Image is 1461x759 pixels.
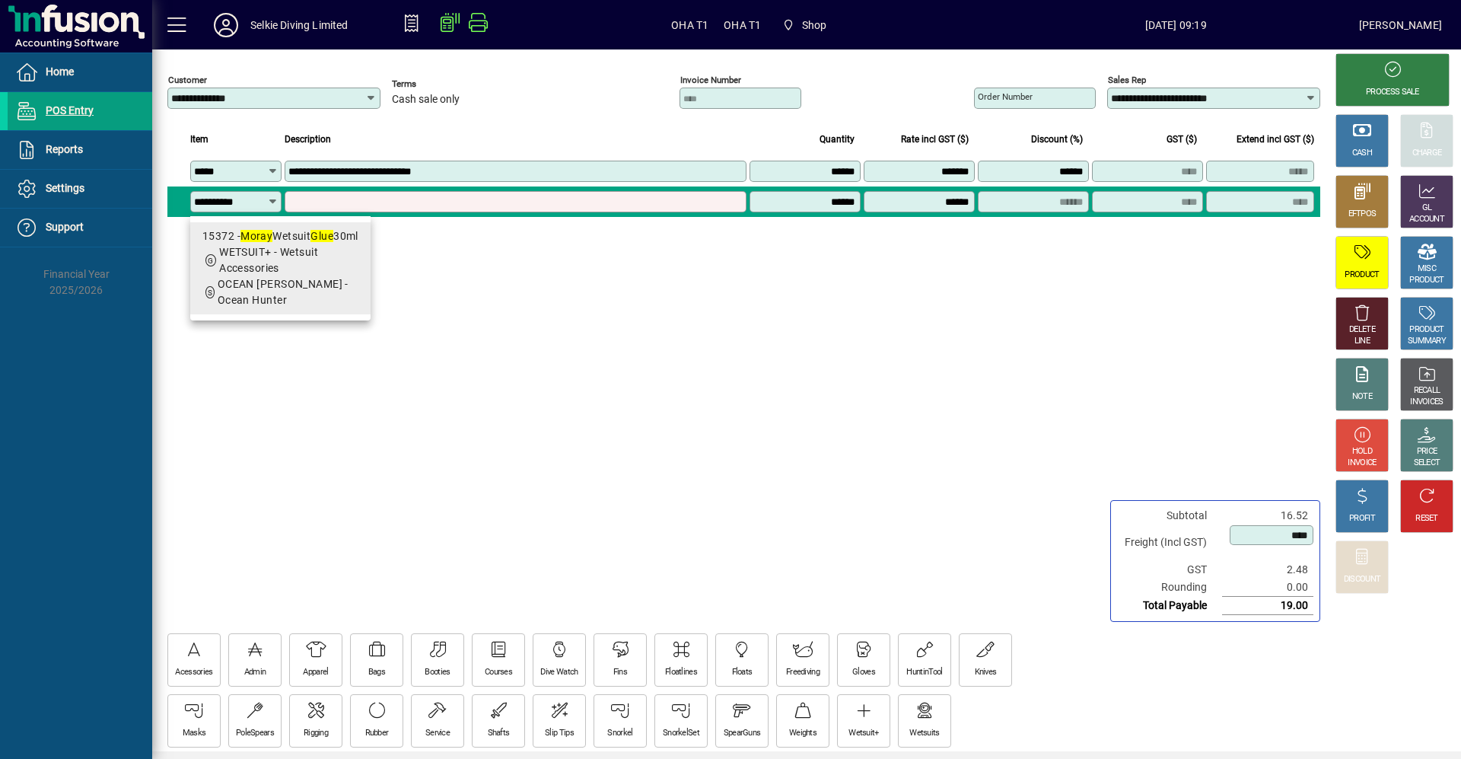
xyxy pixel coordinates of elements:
[190,222,371,314] mat-option: 15372 - Moray Wetsuit Glue 30ml
[190,131,208,148] span: Item
[1366,87,1419,98] div: PROCESS SALE
[1352,148,1372,159] div: CASH
[392,94,460,106] span: Cash sale only
[304,728,328,739] div: Rigging
[607,728,632,739] div: Snorkel
[732,667,753,678] div: Floats
[1349,513,1375,525] div: PROFIT
[671,13,708,37] span: OHA T1
[613,667,627,678] div: Fins
[1031,131,1083,148] span: Discount (%)
[1418,263,1436,275] div: MISC
[852,667,875,678] div: Gloves
[1417,446,1437,458] div: PRICE
[365,728,389,739] div: Rubber
[1117,507,1222,525] td: Subtotal
[46,182,84,194] span: Settings
[236,728,274,739] div: PoleSpears
[1409,275,1443,286] div: PRODUCT
[1222,579,1313,597] td: 0.00
[218,278,349,306] span: OCEAN [PERSON_NAME] - Ocean Hunter
[786,667,820,678] div: Freediving
[906,667,942,678] div: HuntinTool
[310,230,333,242] em: Glue
[1117,525,1222,561] td: Freight (Incl GST)
[1349,324,1375,336] div: DELETE
[665,667,697,678] div: Floatlines
[680,75,741,85] mat-label: Invoice number
[240,230,272,242] em: Moray
[993,13,1359,37] span: [DATE] 09:19
[1348,209,1377,220] div: EFTPOS
[244,667,266,678] div: Admin
[901,131,969,148] span: Rate incl GST ($)
[1352,391,1372,403] div: NOTE
[1167,131,1197,148] span: GST ($)
[909,728,939,739] div: Wetsuits
[1409,214,1444,225] div: ACCOUNT
[46,65,74,78] span: Home
[776,11,832,39] span: Shop
[1414,385,1440,397] div: RECALL
[1359,13,1442,37] div: [PERSON_NAME]
[1409,324,1443,336] div: PRODUCT
[8,209,152,247] a: Support
[1415,513,1438,525] div: RESET
[425,728,450,739] div: Service
[1422,203,1432,214] div: GL
[978,91,1033,102] mat-label: Order number
[820,131,855,148] span: Quantity
[975,667,997,678] div: Knives
[1222,561,1313,579] td: 2.48
[1237,131,1314,148] span: Extend incl GST ($)
[1117,597,1222,615] td: Total Payable
[250,13,349,37] div: Selkie Diving Limited
[1408,336,1446,347] div: SUMMARY
[219,246,318,274] span: WETSUIT+ - Wetsuit Accessories
[663,728,699,739] div: SnorkelSet
[168,75,207,85] mat-label: Customer
[1117,561,1222,579] td: GST
[202,228,358,244] div: 15372 - Wetsuit 30ml
[175,667,212,678] div: Acessories
[46,143,83,155] span: Reports
[1354,336,1370,347] div: LINE
[8,131,152,169] a: Reports
[802,13,827,37] span: Shop
[368,667,385,678] div: Bags
[202,11,250,39] button: Profile
[285,131,331,148] span: Description
[1412,148,1442,159] div: CHARGE
[1222,597,1313,615] td: 19.00
[46,221,84,233] span: Support
[1222,507,1313,525] td: 16.52
[1410,397,1443,408] div: INVOICES
[1414,458,1440,469] div: SELECT
[485,667,512,678] div: Courses
[8,170,152,208] a: Settings
[1117,579,1222,597] td: Rounding
[8,53,152,91] a: Home
[789,728,816,739] div: Weights
[540,667,578,678] div: Dive Watch
[1348,458,1376,469] div: INVOICE
[724,728,761,739] div: SpearGuns
[425,667,450,678] div: Booties
[1352,446,1372,458] div: HOLD
[46,104,94,116] span: POS Entry
[488,728,510,739] div: Shafts
[545,728,574,739] div: Slip Tips
[724,13,761,37] span: OHA T1
[183,728,206,739] div: Masks
[848,728,878,739] div: Wetsuit+
[303,667,328,678] div: Apparel
[1108,75,1146,85] mat-label: Sales rep
[1345,269,1379,281] div: PRODUCT
[392,79,483,89] span: Terms
[1344,574,1380,585] div: DISCOUNT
